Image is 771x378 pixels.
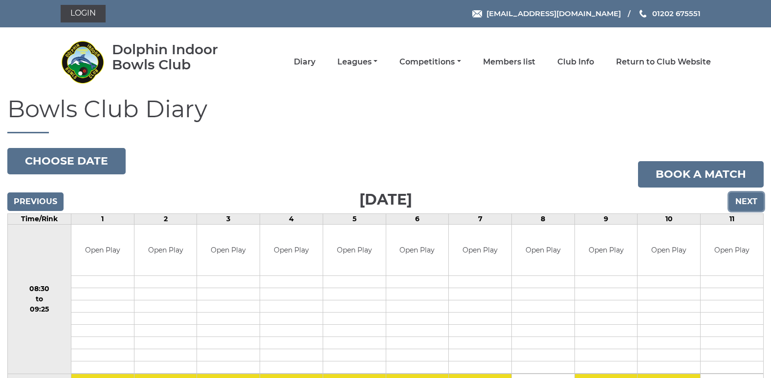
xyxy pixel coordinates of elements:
a: Leagues [337,57,377,67]
td: Open Play [638,225,700,276]
a: Email [EMAIL_ADDRESS][DOMAIN_NAME] [472,8,621,19]
button: Choose date [7,148,126,174]
img: Email [472,10,482,18]
td: Time/Rink [8,213,71,224]
h1: Bowls Club Diary [7,96,764,133]
td: Open Play [701,225,763,276]
td: Open Play [575,225,638,276]
span: [EMAIL_ADDRESS][DOMAIN_NAME] [486,9,621,18]
td: Open Play [134,225,197,276]
a: Book a match [638,161,764,188]
a: Competitions [399,57,461,67]
td: 8 [512,213,575,224]
td: 7 [449,213,512,224]
td: 4 [260,213,323,224]
td: 11 [701,213,764,224]
td: Open Play [260,225,323,276]
td: Open Play [71,225,134,276]
td: 08:30 to 09:25 [8,224,71,374]
a: Return to Club Website [616,57,711,67]
td: 3 [197,213,260,224]
td: Open Play [449,225,511,276]
span: 01202 675551 [652,9,701,18]
td: Open Play [386,225,449,276]
img: Dolphin Indoor Bowls Club [61,40,105,84]
td: 5 [323,213,386,224]
td: Open Play [323,225,386,276]
input: Next [729,192,764,211]
td: Open Play [197,225,260,276]
td: Open Play [512,225,574,276]
a: Phone us 01202 675551 [638,8,701,19]
a: Members list [483,57,535,67]
td: 6 [386,213,449,224]
input: Previous [7,192,64,211]
td: 1 [71,213,134,224]
td: 10 [638,213,701,224]
div: Dolphin Indoor Bowls Club [112,42,246,72]
td: 9 [574,213,638,224]
a: Club Info [557,57,594,67]
a: Login [61,5,106,22]
img: Phone us [639,10,646,18]
a: Diary [294,57,315,67]
td: 2 [134,213,197,224]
